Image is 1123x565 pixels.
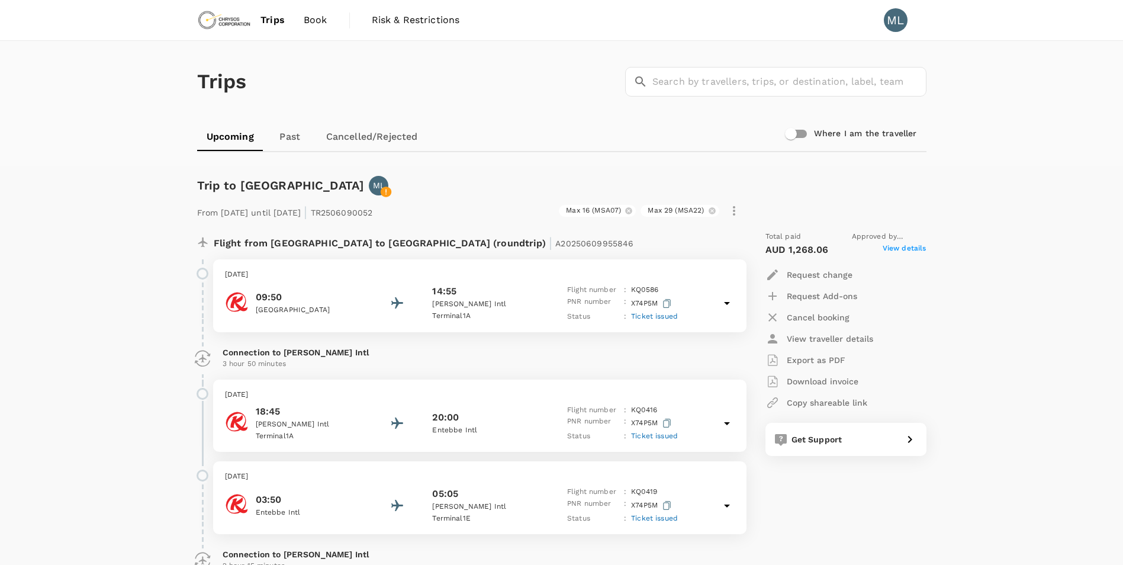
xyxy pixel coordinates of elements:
p: : [624,311,626,323]
p: [PERSON_NAME] Intl [256,419,362,431]
p: 14:55 [432,284,456,298]
p: Status [567,431,619,442]
p: 03:50 [256,493,362,507]
p: 05:05 [432,487,458,501]
span: View details [883,243,926,257]
p: Flight number [567,486,619,498]
button: Request change [765,264,852,285]
p: : [624,296,626,311]
p: Status [567,513,619,525]
p: 18:45 [256,405,362,419]
p: Request change [787,269,852,281]
button: Export as PDF [765,349,845,371]
p: 09:50 [256,290,362,304]
p: Entebbe Intl [432,425,539,436]
img: Chrysos Corporation [197,7,252,33]
a: Cancelled/Rejected [317,123,427,151]
p: [PERSON_NAME] Intl [432,501,539,513]
p: X74P5M [631,296,674,311]
p: [DATE] [225,389,735,401]
div: Max 29 (MSA22) [641,205,719,217]
span: Get Support [791,435,842,444]
button: Cancel booking [765,307,850,328]
p: [PERSON_NAME] Intl [432,298,539,310]
p: Copy shareable link [787,397,867,409]
p: Connection to [PERSON_NAME] Intl [223,346,737,358]
span: Total paid [765,231,802,243]
p: AUD 1,268.06 [765,243,829,257]
span: Max 29 (MSA22) [641,206,711,216]
p: Entebbe Intl [256,507,362,519]
span: Trips [260,13,285,27]
p: Terminal 1A [432,310,539,322]
p: PNR number [567,416,619,431]
h6: Trip to [GEOGRAPHIC_DATA] [197,176,365,195]
span: Ticket issued [631,312,678,320]
img: Kenya Airways [225,410,249,434]
span: Book [304,13,327,27]
h6: Where I am the traveller [814,127,917,140]
p: : [624,416,626,431]
p: Terminal 1A [256,431,362,442]
span: A20250609955846 [555,239,633,248]
p: PNR number [567,498,619,513]
p: : [624,498,626,513]
p: PNR number [567,296,619,311]
p: X74P5M [631,498,674,513]
img: Kenya Airways [225,492,249,516]
button: Download invoice [765,371,858,392]
p: Export as PDF [787,354,845,366]
span: Risk & Restrictions [372,13,460,27]
div: ML [884,8,908,32]
p: [DATE] [225,269,735,281]
span: Approved by [852,231,926,243]
span: Ticket issued [631,432,678,440]
p: Status [567,311,619,323]
span: | [304,204,307,220]
a: Upcoming [197,123,263,151]
p: Flight number [567,284,619,296]
p: KQ 0586 [631,284,658,296]
span: | [549,235,552,251]
p: : [624,431,626,442]
p: Connection to [PERSON_NAME] Intl [223,548,737,560]
p: View traveller details [787,333,873,345]
button: Request Add-ons [765,285,857,307]
p: Cancel booking [787,312,850,323]
p: Flight from [GEOGRAPHIC_DATA] to [GEOGRAPHIC_DATA] (roundtrip) [214,231,634,252]
p: Download invoice [787,375,858,387]
p: KQ 0419 [631,486,657,498]
p: Request Add-ons [787,290,857,302]
p: X74P5M [631,416,674,431]
p: 20:00 [432,410,459,425]
p: [DATE] [225,471,735,483]
img: Kenya Airways [225,290,249,314]
p: KQ 0416 [631,405,657,416]
div: Max 16 (MSA07) [559,205,636,217]
button: View traveller details [765,328,873,349]
p: ML [373,179,385,191]
p: Flight number [567,405,619,416]
p: [GEOGRAPHIC_DATA] [256,304,362,316]
p: : [624,405,626,416]
p: Terminal 1E [432,513,539,525]
p: : [624,513,626,525]
a: Past [263,123,317,151]
p: 3 hour 50 minutes [223,358,737,370]
button: Copy shareable link [765,392,867,413]
p: From [DATE] until [DATE] TR2506090052 [197,200,373,221]
span: Ticket issued [631,514,678,522]
span: Max 16 (MSA07) [559,206,628,216]
p: : [624,284,626,296]
p: : [624,486,626,498]
input: Search by travellers, trips, or destination, label, team [652,67,926,97]
h1: Trips [197,41,247,123]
